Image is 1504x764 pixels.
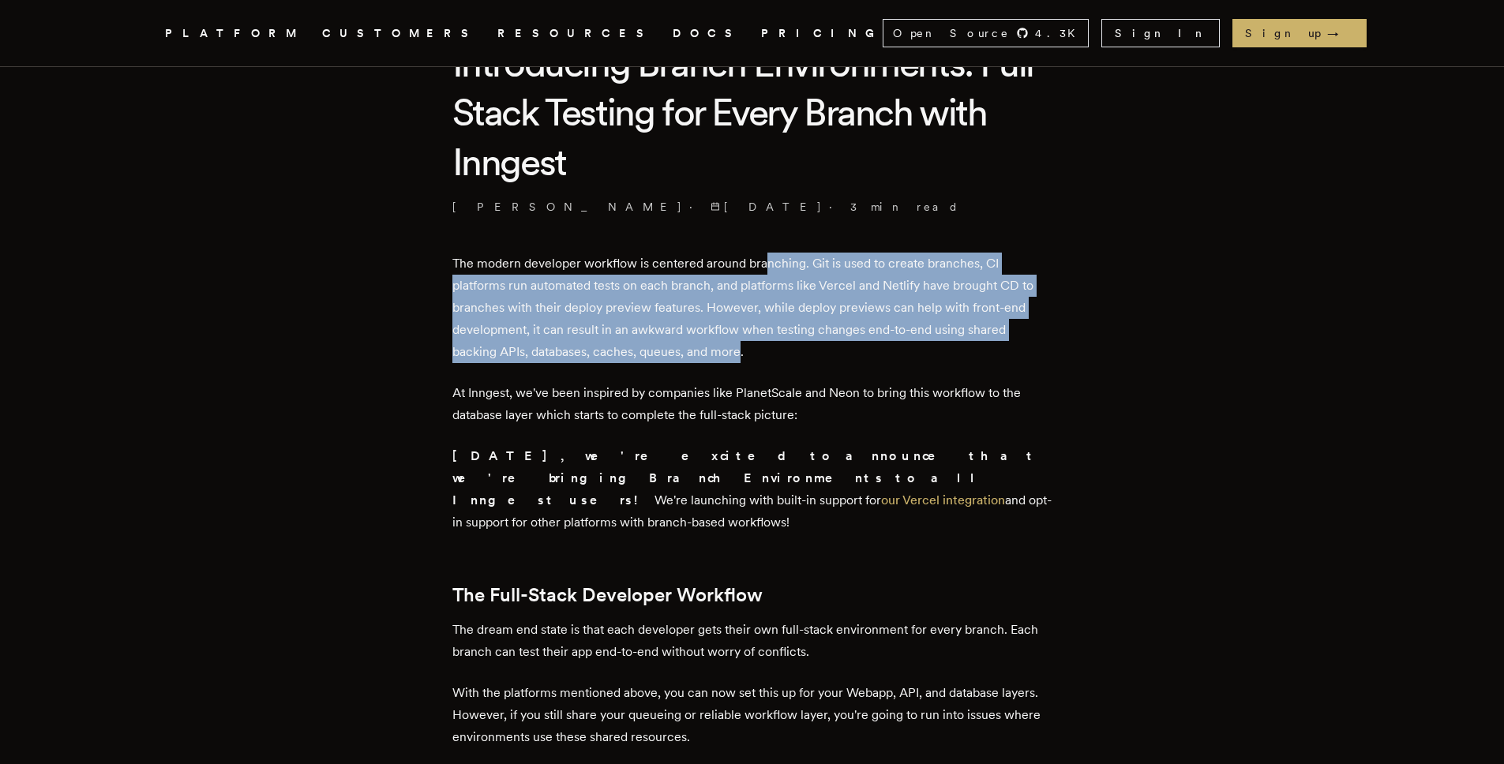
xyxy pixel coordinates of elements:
p: The dream end state is that each developer gets their own full-stack environment for every branch... [452,619,1052,663]
span: 4.3 K [1035,25,1085,41]
a: CUSTOMERS [322,24,478,43]
span: → [1327,25,1354,41]
h2: The Full-Stack Developer Workflow [452,584,1052,606]
a: Sign In [1101,19,1220,47]
a: PRICING [761,24,883,43]
span: 3 min read [850,199,959,215]
p: With the platforms mentioned above, you can now set this up for your Webapp, API, and database la... [452,682,1052,748]
h1: Introducing Branch Environments: Full-Stack Testing for Every Branch with Inngest [452,39,1052,186]
button: PLATFORM [165,24,303,43]
a: Sign up [1232,19,1367,47]
a: [PERSON_NAME] [452,199,683,215]
p: At Inngest, we've been inspired by companies like PlanetScale and Neon to bring this workflow to ... [452,382,1052,426]
span: Open Source [893,25,1010,41]
a: our Vercel integration [881,492,1005,507]
span: [DATE] [711,199,823,215]
a: DOCS [673,24,742,43]
p: · · [452,199,1052,215]
strong: [DATE], we're excited to announce that we're bringing Branch Environments to all Inngest users! [452,448,1038,507]
p: The modern developer workflow is centered around branching. Git is used to create branches, CI pl... [452,253,1052,363]
button: RESOURCES [497,24,654,43]
p: We're launching with built-in support for and opt-in support for other platforms with branch-base... [452,445,1052,534]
